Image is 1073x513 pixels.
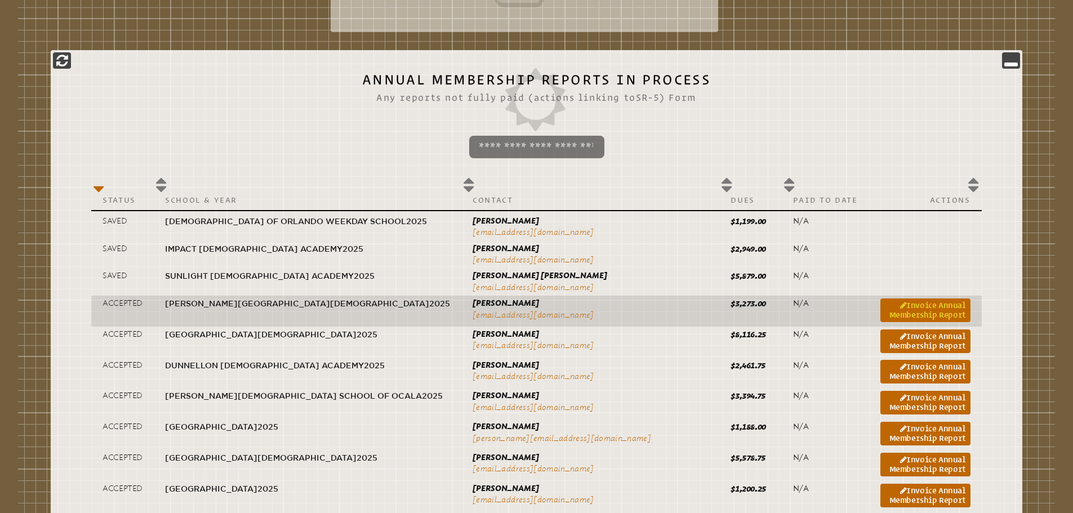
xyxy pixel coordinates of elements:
a: Invoice Annual Membership Report [880,329,970,353]
a: [PERSON_NAME][EMAIL_ADDRESS][DOMAIN_NAME] [473,434,651,443]
span: [PERSON_NAME] [473,298,539,308]
span: [PERSON_NAME] [473,453,539,462]
p: Sunlight [DEMOGRAPHIC_DATA] Academy 2025 [165,270,450,282]
a: [EMAIL_ADDRESS][DOMAIN_NAME] [473,283,594,292]
p: 5,879.00 [731,270,770,282]
a: Invoice Annual Membership Report [880,391,970,414]
p: N/A [793,452,858,463]
p: N/A [793,390,858,402]
p: Dunnellon [DEMOGRAPHIC_DATA] Academy 2025 [165,360,450,371]
a: Invoice Annual Membership Report [880,298,970,322]
p: Accepted [103,421,143,432]
p: 3,394.75 [731,390,770,402]
p: School & Year [165,194,450,206]
p: Saved [103,270,143,282]
span: [PERSON_NAME] [473,422,539,431]
p: N/A [793,270,858,282]
p: Accepted [103,452,143,463]
span: [PERSON_NAME] [473,329,539,339]
p: 5,578.75 [731,452,770,463]
p: Accepted [103,298,143,309]
a: Invoice Annual Membership Report [880,422,970,445]
p: 1,200.25 [731,483,770,494]
p: N/A [793,421,858,432]
p: 2,461.75 [731,360,770,371]
a: [EMAIL_ADDRESS][DOMAIN_NAME] [473,495,594,505]
p: N/A [793,360,858,371]
a: [EMAIL_ADDRESS][DOMAIN_NAME] [473,255,594,265]
p: [PERSON_NAME][DEMOGRAPHIC_DATA] School of Ocala 2025 [165,390,450,402]
p: N/A [793,298,858,309]
p: [DEMOGRAPHIC_DATA] of Orlando Weekday School 2025 [165,216,450,227]
a: [EMAIL_ADDRESS][DOMAIN_NAME] [473,464,594,474]
p: Status [103,194,143,206]
p: N/A [793,216,858,227]
a: [EMAIL_ADDRESS][DOMAIN_NAME] [473,310,594,320]
span: [PERSON_NAME] [PERSON_NAME] [473,271,607,280]
span: [PERSON_NAME] [473,216,539,226]
p: Saved [103,243,143,255]
p: Actions [880,194,970,206]
h2: Annual Membership Reports in Process [73,73,999,131]
p: Impact [DEMOGRAPHIC_DATA] Academy 2025 [165,243,450,255]
p: 1,188.00 [731,421,770,432]
p: [GEOGRAPHIC_DATA][DEMOGRAPHIC_DATA] 2025 [165,329,450,340]
p: Dues [731,194,770,206]
a: Invoice Annual Membership Report [880,484,970,507]
p: Saved [103,216,143,227]
p: [PERSON_NAME][GEOGRAPHIC_DATA][DEMOGRAPHIC_DATA] 2025 [165,298,450,309]
p: [GEOGRAPHIC_DATA][DEMOGRAPHIC_DATA] 2025 [165,452,450,463]
p: Accepted [103,390,143,402]
a: [EMAIL_ADDRESS][DOMAIN_NAME] [473,341,594,350]
a: [EMAIL_ADDRESS][DOMAIN_NAME] [473,372,594,381]
p: N/A [793,329,858,340]
p: N/A [793,243,858,255]
span: [PERSON_NAME] [473,484,539,493]
span: [PERSON_NAME] [473,391,539,400]
p: Contact [473,194,708,206]
p: N/A [793,483,858,494]
p: Paid to Date [793,194,858,206]
span: [PERSON_NAME] [473,360,539,370]
p: 3,273.00 [731,298,770,309]
span: [PERSON_NAME] [473,244,539,253]
a: Invoice Annual Membership Report [880,360,970,383]
a: [EMAIL_ADDRESS][DOMAIN_NAME] [473,227,594,237]
p: [GEOGRAPHIC_DATA] 2025 [165,421,450,432]
p: 2,949.00 [731,243,770,255]
a: [EMAIL_ADDRESS][DOMAIN_NAME] [473,403,594,412]
p: [GEOGRAPHIC_DATA] 2025 [165,483,450,494]
a: Invoice Annual Membership Report [880,453,970,476]
p: 1,199.00 [731,216,770,227]
p: 8,116.25 [731,329,770,340]
p: Accepted [103,329,143,340]
p: Accepted [103,360,143,371]
p: Accepted [103,483,143,494]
